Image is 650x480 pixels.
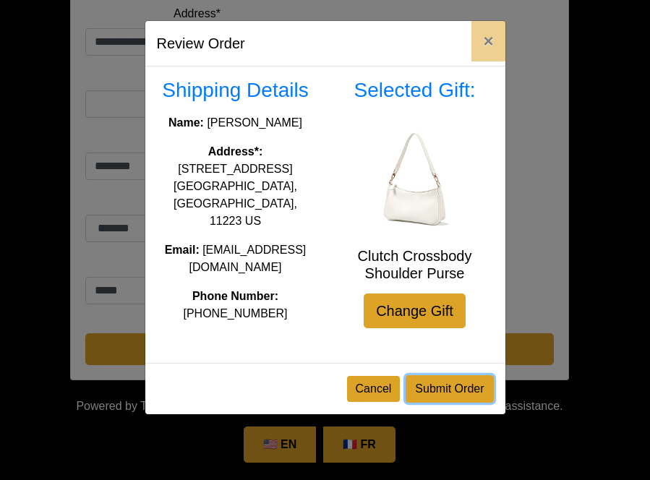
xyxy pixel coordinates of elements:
[168,116,204,129] strong: Name:
[406,375,493,403] button: Submit Order
[192,290,278,302] strong: Phone Number:
[483,31,493,51] span: ×
[471,21,505,61] button: Close
[183,307,287,320] span: [PHONE_NUMBER]
[357,120,473,236] img: Clutch Crossbody Shoulder Purse
[157,33,245,54] h5: Review Order
[347,376,401,402] button: Cancel
[208,145,263,158] strong: Address*:
[364,293,466,328] a: Change Gift
[174,163,297,227] span: [STREET_ADDRESS] [GEOGRAPHIC_DATA], [GEOGRAPHIC_DATA], 11223 US
[189,244,306,273] span: [EMAIL_ADDRESS][DOMAIN_NAME]
[336,247,494,282] h5: Clutch Crossbody Shoulder Purse
[165,244,200,256] strong: Email:
[336,78,494,103] h3: Selected Gift:
[207,116,302,129] span: [PERSON_NAME]
[157,78,315,103] h3: Shipping Details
